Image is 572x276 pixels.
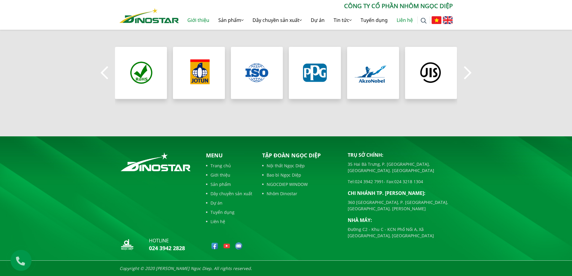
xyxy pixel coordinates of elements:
i: Copyright © 2020 [PERSON_NAME] Ngoc Diep. All rights reserved. [120,265,252,271]
p: Trụ sở chính: [348,151,453,159]
img: Nhôm Dinostar [120,8,179,23]
a: 024 3942 2828 [149,244,185,252]
a: Nội thất Ngọc Diệp [262,162,339,169]
div: 2 / 8 [173,47,225,99]
p: Tel: - Fax: [348,178,453,185]
p: Chi nhánh TP. [PERSON_NAME]: [348,190,453,197]
div: 5 / 8 [347,47,399,99]
img: logo_footer [120,151,192,172]
a: Sản phẩm [206,181,252,187]
p: Đường C2 - Khu C - KCN Phố Nối A, Xã [GEOGRAPHIC_DATA], [GEOGRAPHIC_DATA] [348,226,453,239]
a: Dự án [306,11,329,30]
a: Dự án [206,200,252,206]
div: 6 / 8 [405,47,457,99]
a: 024 3218 1304 [394,179,423,184]
img: Tiếng Việt [431,16,441,24]
a: Tin tức [329,11,356,30]
button: Next slide [462,62,474,83]
p: Tập đoàn Ngọc Diệp [262,151,339,159]
p: Nhà máy: [348,217,453,224]
a: Bao bì Ngọc Diệp [262,172,339,178]
button: Previous slide [98,62,110,83]
a: Nhôm Dinostar [262,190,339,197]
div: 3 / 8 [231,47,283,99]
img: English [443,16,453,24]
a: Liên hệ [206,218,252,225]
a: Giới thiệu [183,11,214,30]
a: Giới thiệu [206,172,252,178]
div: 1 / 8 [115,47,167,99]
img: logo_nd_footer [120,237,135,252]
a: NGOCDIEP WINDOW [262,181,339,187]
a: Dây chuyền sản xuất [248,11,306,30]
img: search [421,18,427,24]
a: Tuyển dụng [206,209,252,215]
a: Trang chủ [206,162,252,169]
a: Sản phẩm [214,11,248,30]
p: 35 Hai Bà Trưng, P. [GEOGRAPHIC_DATA], [GEOGRAPHIC_DATA]. [GEOGRAPHIC_DATA] [348,161,453,174]
p: hotline [149,237,185,244]
div: 4 / 8 [289,47,341,99]
p: Menu [206,151,252,159]
a: Liên hệ [392,11,417,30]
p: 360 [GEOGRAPHIC_DATA], P. [GEOGRAPHIC_DATA], [GEOGRAPHIC_DATA]. [PERSON_NAME] [348,199,453,212]
a: 024 3942 7991 [355,179,384,184]
a: Tuyển dụng [356,11,392,30]
a: Dây chuyền sản xuất [206,190,252,197]
p: CÔNG TY CỔ PHẦN NHÔM NGỌC DIỆP [179,2,453,11]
